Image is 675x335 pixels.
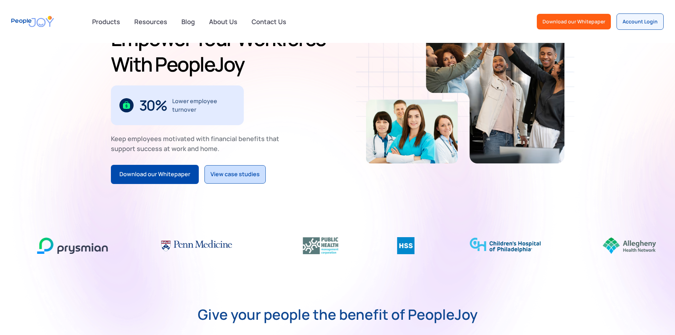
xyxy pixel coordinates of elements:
[172,97,235,114] div: Lower employee turnover
[366,100,458,163] img: Retain-Employees-PeopleJoy
[88,15,124,29] div: Products
[542,18,605,25] div: Download our Whitepaper
[119,170,190,179] div: Download our Whitepaper
[205,14,242,29] a: About Us
[617,13,664,30] a: Account Login
[204,165,266,184] a: View case studies
[198,307,478,322] strong: Give your people the benefit of PeopleJoy
[247,14,291,29] a: Contact Us
[623,18,658,25] div: Account Login
[139,100,167,111] div: 30%
[111,165,199,184] a: Download our Whitepaper
[210,170,260,179] div: View case studies
[130,14,171,29] a: Resources
[426,21,564,163] img: Retain-Employees-PeopleJoy
[111,0,335,77] h1: Retain Employees and Empower Your Workforce With PeopleJoy
[11,11,54,32] a: home
[177,14,199,29] a: Blog
[111,85,244,125] div: 3 / 3
[537,14,611,29] a: Download our Whitepaper
[111,134,285,153] div: Keep employees motivated with financial benefits that support success at work and home.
